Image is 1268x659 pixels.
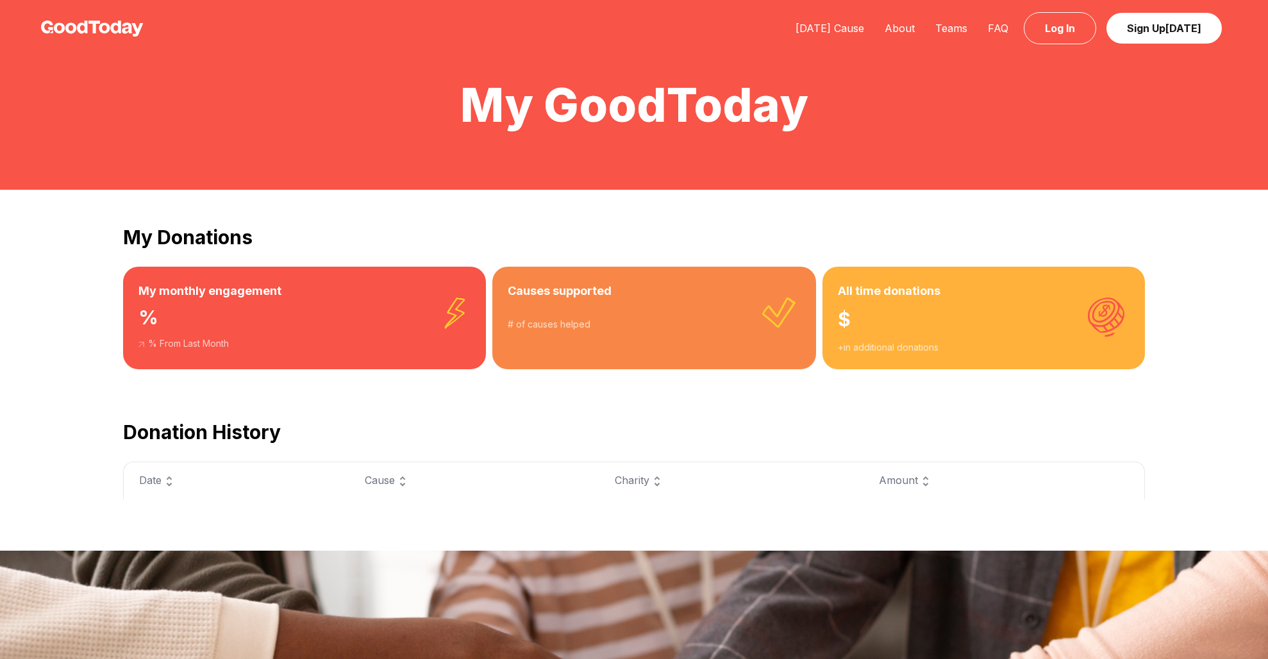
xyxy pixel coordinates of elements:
[508,318,801,331] div: # of causes helped
[41,21,144,37] img: GoodToday
[838,300,1130,341] div: $
[615,472,848,489] div: Charity
[138,337,471,350] div: % From Last Month
[139,472,334,489] div: Date
[123,226,1145,249] h2: My Donations
[508,282,801,300] h3: Causes supported
[365,472,583,489] div: Cause
[874,22,925,35] a: About
[1106,13,1222,44] a: Sign Up[DATE]
[879,472,1129,489] div: Amount
[123,421,1145,444] h2: Donation History
[785,22,874,35] a: [DATE] Cause
[978,22,1019,35] a: FAQ
[1024,12,1096,44] a: Log In
[925,22,978,35] a: Teams
[838,282,1130,300] h3: All time donations
[138,300,471,337] div: %
[838,341,1130,354] div: + in additional donations
[1165,22,1201,35] span: [DATE]
[138,282,471,300] h3: My monthly engagement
